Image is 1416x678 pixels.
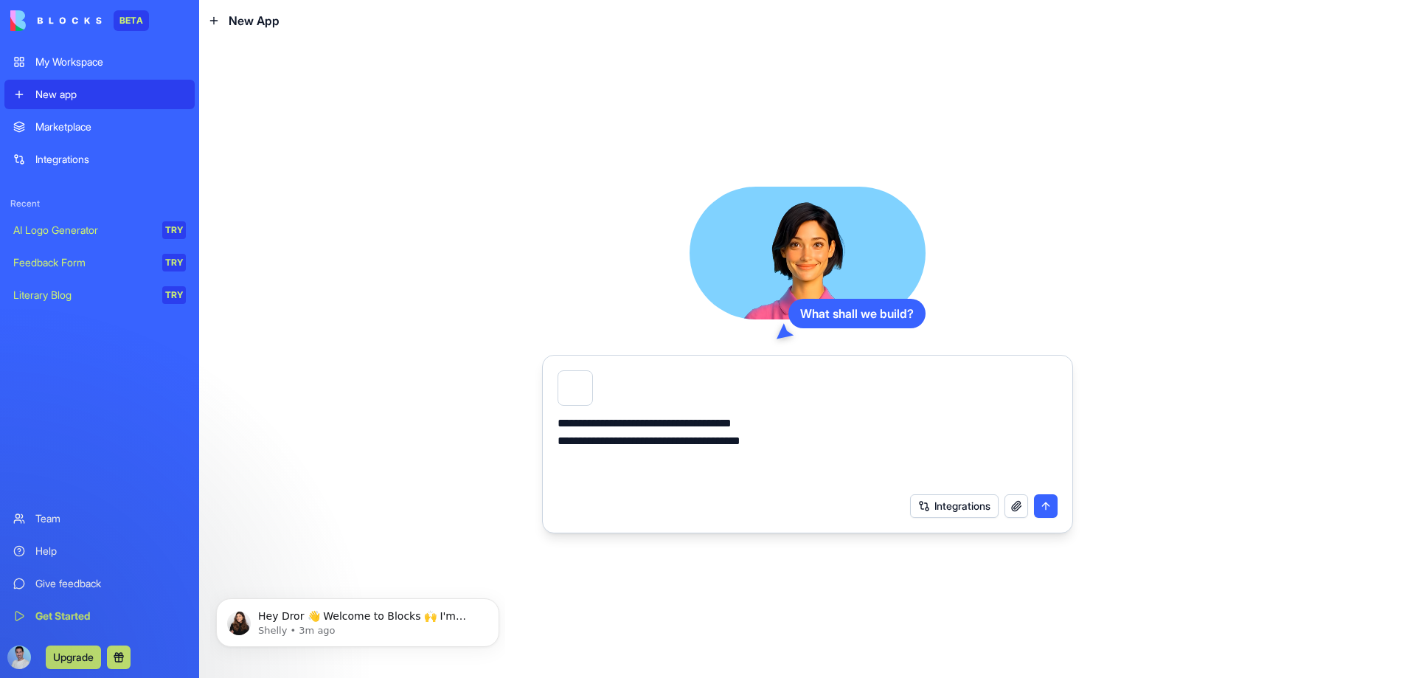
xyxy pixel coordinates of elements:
[7,646,31,669] img: ACg8ocJe9gzVsr368_XWKPXoMQFmWIu3RKhwJqcZN6YsArLBWYAy31o=s96-c
[4,198,195,210] span: Recent
[4,536,195,566] a: Help
[4,280,195,310] a: Literary BlogTRY
[4,248,195,277] a: Feedback FormTRY
[10,10,149,31] a: BETA
[4,47,195,77] a: My Workspace
[10,10,102,31] img: logo
[162,221,186,239] div: TRY
[35,55,186,69] div: My Workspace
[13,255,152,270] div: Feedback Form
[13,223,152,238] div: AI Logo Generator
[162,286,186,304] div: TRY
[788,299,926,328] div: What shall we build?
[114,10,149,31] div: BETA
[46,649,101,664] a: Upgrade
[4,80,195,109] a: New app
[35,87,186,102] div: New app
[35,544,186,558] div: Help
[162,254,186,271] div: TRY
[13,288,152,302] div: Literary Blog
[4,215,195,245] a: AI Logo GeneratorTRY
[910,494,999,518] button: Integrations
[229,12,280,30] span: New App
[4,569,195,598] a: Give feedback
[210,567,505,671] iframe: Intercom notifications message
[35,152,186,167] div: Integrations
[35,120,186,134] div: Marketplace
[4,145,195,174] a: Integrations
[4,504,195,533] a: Team
[35,576,186,591] div: Give feedback
[4,601,195,631] a: Get Started
[46,646,101,669] button: Upgrade
[35,609,186,623] div: Get Started
[4,112,195,142] a: Marketplace
[35,511,186,526] div: Team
